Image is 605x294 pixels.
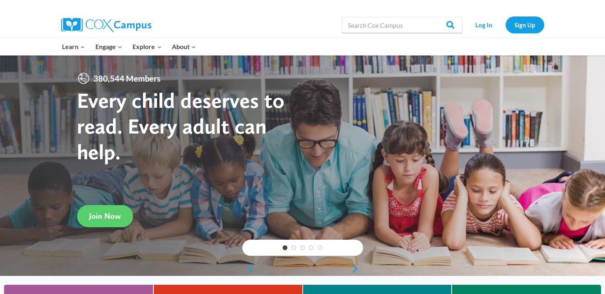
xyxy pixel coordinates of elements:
[291,245,296,250] a: 2
[318,245,322,250] a: 5
[467,16,502,33] a: Log In
[283,245,287,250] a: 1
[242,261,363,277] div: content slider buttons
[506,16,544,33] a: Sign Up
[77,205,133,227] a: Join Now
[57,38,201,55] nav: Primary Navigation
[300,245,305,250] a: 3
[62,41,85,52] span: Learn
[342,17,463,33] input: Search Cox Campus
[172,41,196,52] span: About
[351,264,363,273] a: next
[89,211,121,221] span: Join Now
[77,87,285,164] strong: Every child deserves to read. Every adult can help.
[467,16,544,33] nav: Secondary Navigation
[95,41,122,52] span: Engage
[132,41,161,52] span: Explore
[242,264,254,273] a: previous
[61,18,151,32] img: Cox Campus
[309,245,314,250] a: 4
[90,72,164,85] span: 380,544 Members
